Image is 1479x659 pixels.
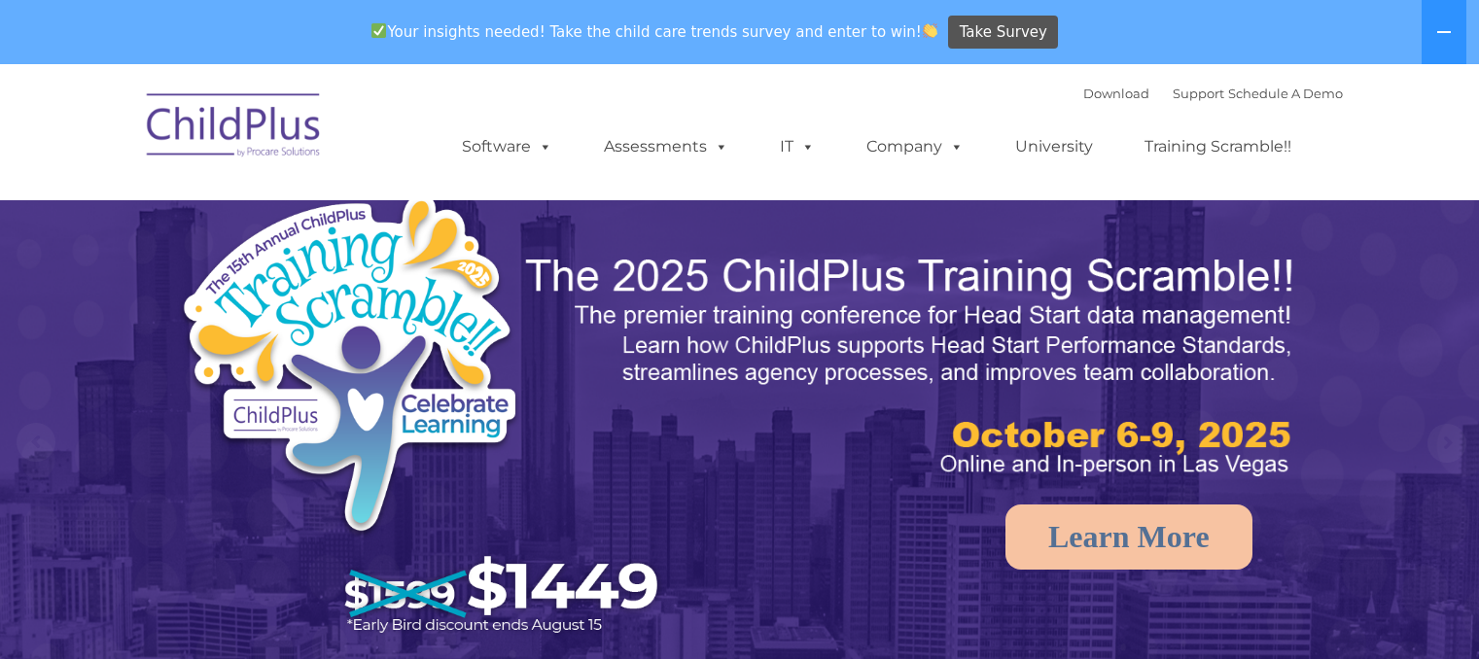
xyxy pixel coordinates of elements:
[442,127,572,166] a: Software
[847,127,983,166] a: Company
[1228,86,1343,101] a: Schedule A Demo
[760,127,834,166] a: IT
[948,16,1058,50] a: Take Survey
[364,13,946,51] span: Your insights needed! Take the child care trends survey and enter to win!
[1125,127,1311,166] a: Training Scramble!!
[1083,86,1149,101] a: Download
[1173,86,1224,101] a: Support
[1005,504,1252,570] a: Learn More
[137,80,332,177] img: ChildPlus by Procare Solutions
[584,127,748,166] a: Assessments
[371,23,386,38] img: ✅
[996,127,1112,166] a: University
[1083,86,1343,101] font: |
[923,23,937,38] img: 👏
[960,16,1047,50] span: Take Survey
